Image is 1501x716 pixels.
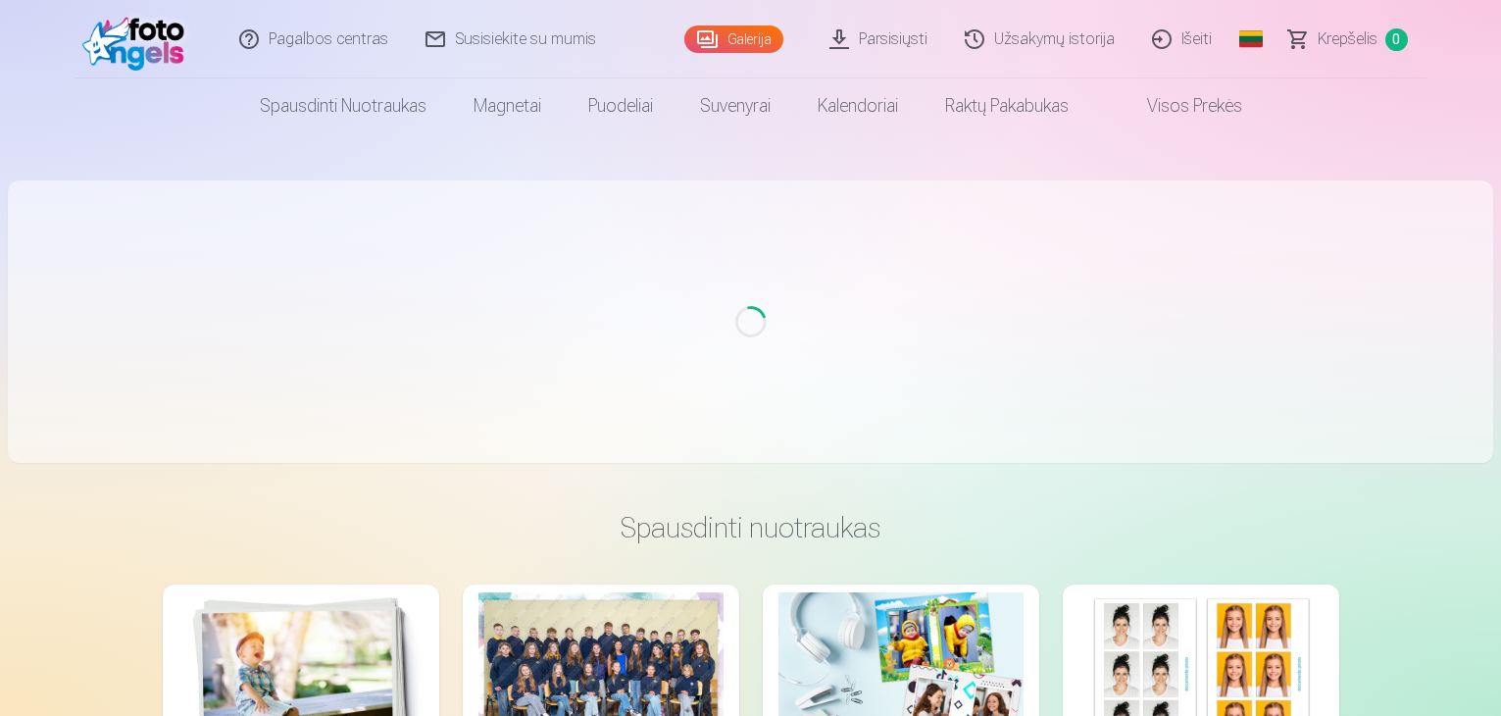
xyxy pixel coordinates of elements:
[236,78,450,133] a: Spausdinti nuotraukas
[1092,78,1266,133] a: Visos prekės
[684,26,783,53] a: Galerija
[794,78,922,133] a: Kalendoriai
[450,78,565,133] a: Magnetai
[1318,27,1377,51] span: Krepšelis
[676,78,794,133] a: Suvenyrai
[1385,28,1408,51] span: 0
[82,8,195,71] img: /fa2
[178,510,1324,545] h3: Spausdinti nuotraukas
[565,78,676,133] a: Puodeliai
[922,78,1092,133] a: Raktų pakabukas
